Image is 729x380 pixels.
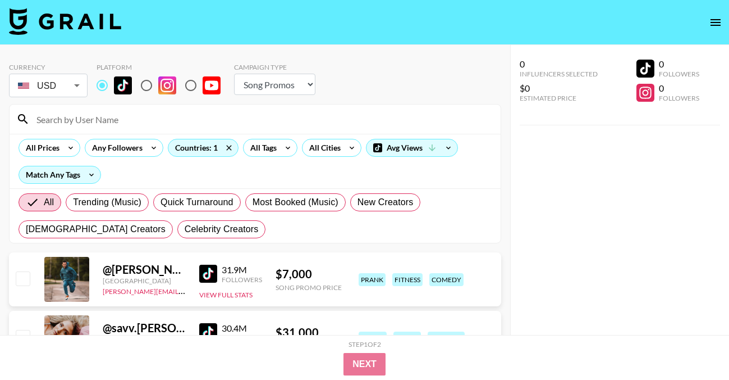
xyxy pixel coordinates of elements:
[253,196,338,209] span: Most Booked (Music)
[349,340,381,349] div: Step 1 of 2
[168,139,238,156] div: Countries: 1
[199,265,217,283] img: TikTok
[276,325,342,340] div: $ 31,000
[9,8,121,35] img: Grail Talent
[19,139,62,156] div: All Prices
[114,76,132,94] img: TikTok
[659,70,699,78] div: Followers
[343,353,386,376] button: Next
[158,76,176,94] img: Instagram
[222,334,262,342] div: Followers
[392,273,423,286] div: fitness
[44,196,54,209] span: All
[203,76,221,94] img: YouTube
[276,283,342,292] div: Song Promo Price
[359,332,387,345] div: family
[276,267,342,281] div: $ 7,000
[199,323,217,341] img: TikTok
[393,332,421,345] div: dance
[659,58,699,70] div: 0
[429,273,464,286] div: comedy
[11,76,85,96] div: USD
[85,139,145,156] div: Any Followers
[73,196,141,209] span: Trending (Music)
[161,196,233,209] span: Quick Turnaround
[234,63,315,71] div: Campaign Type
[222,264,262,275] div: 31.9M
[659,94,699,102] div: Followers
[520,58,598,70] div: 0
[520,70,598,78] div: Influencers Selected
[244,139,279,156] div: All Tags
[222,275,262,284] div: Followers
[103,321,186,335] div: @ savv.[PERSON_NAME]
[359,273,386,286] div: prank
[30,110,494,128] input: Search by User Name
[9,63,88,71] div: Currency
[199,291,253,299] button: View Full Stats
[520,94,598,102] div: Estimated Price
[26,223,166,236] span: [DEMOGRAPHIC_DATA] Creators
[704,11,727,34] button: open drawer
[103,263,186,277] div: @ [PERSON_NAME].[PERSON_NAME]
[19,166,100,183] div: Match Any Tags
[357,196,414,209] span: New Creators
[185,223,259,236] span: Celebrity Creators
[222,323,262,334] div: 30.4M
[97,63,230,71] div: Platform
[103,285,269,296] a: [PERSON_NAME][EMAIL_ADDRESS][DOMAIN_NAME]
[673,324,716,367] iframe: Drift Widget Chat Controller
[366,139,457,156] div: Avg Views
[520,83,598,94] div: $0
[302,139,343,156] div: All Cities
[659,83,699,94] div: 0
[103,277,186,285] div: [GEOGRAPHIC_DATA]
[428,332,465,345] div: lifestyle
